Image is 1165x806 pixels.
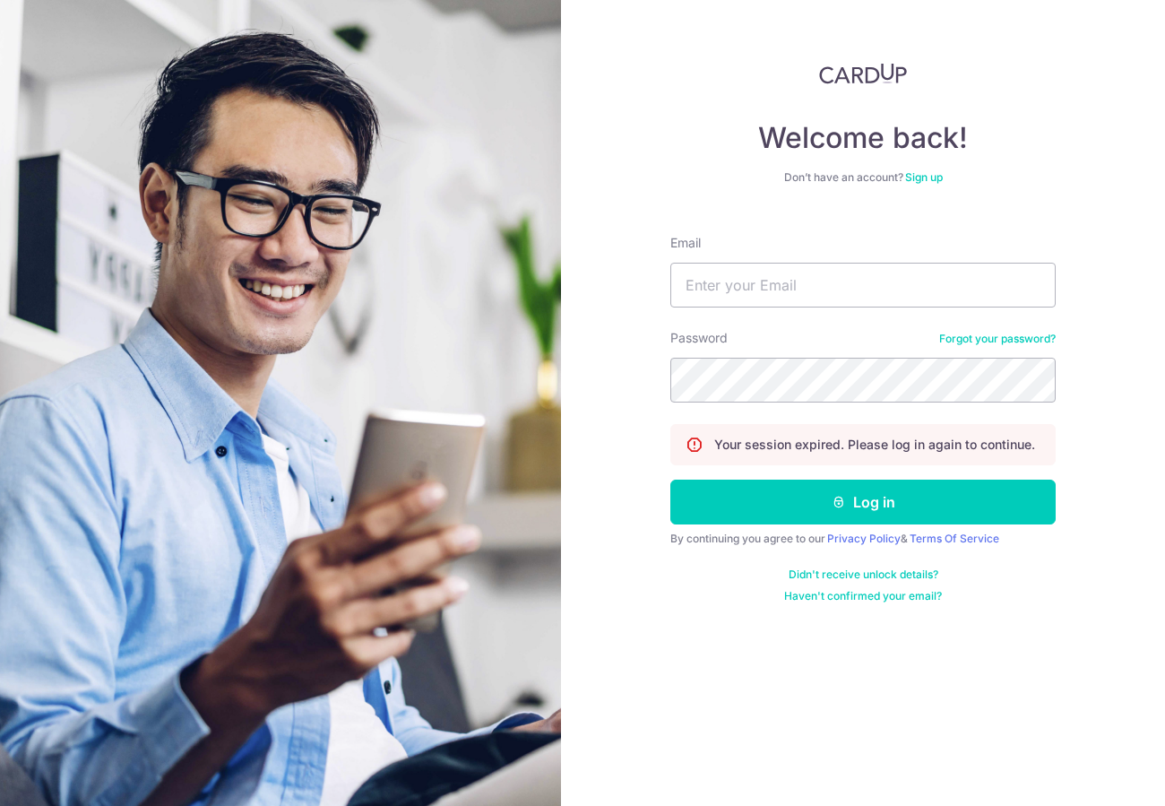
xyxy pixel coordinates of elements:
a: Forgot your password? [939,332,1056,346]
div: By continuing you agree to our & [670,532,1056,546]
p: Your session expired. Please log in again to continue. [714,436,1035,454]
a: Terms Of Service [910,532,999,545]
button: Log in [670,480,1056,524]
img: CardUp Logo [819,63,907,84]
input: Enter your Email [670,263,1056,308]
a: Didn't receive unlock details? [789,568,938,582]
a: Sign up [905,170,943,184]
div: Don’t have an account? [670,170,1056,185]
label: Password [670,329,728,347]
a: Privacy Policy [827,532,901,545]
a: Haven't confirmed your email? [784,589,942,603]
h4: Welcome back! [670,120,1056,156]
label: Email [670,234,701,252]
